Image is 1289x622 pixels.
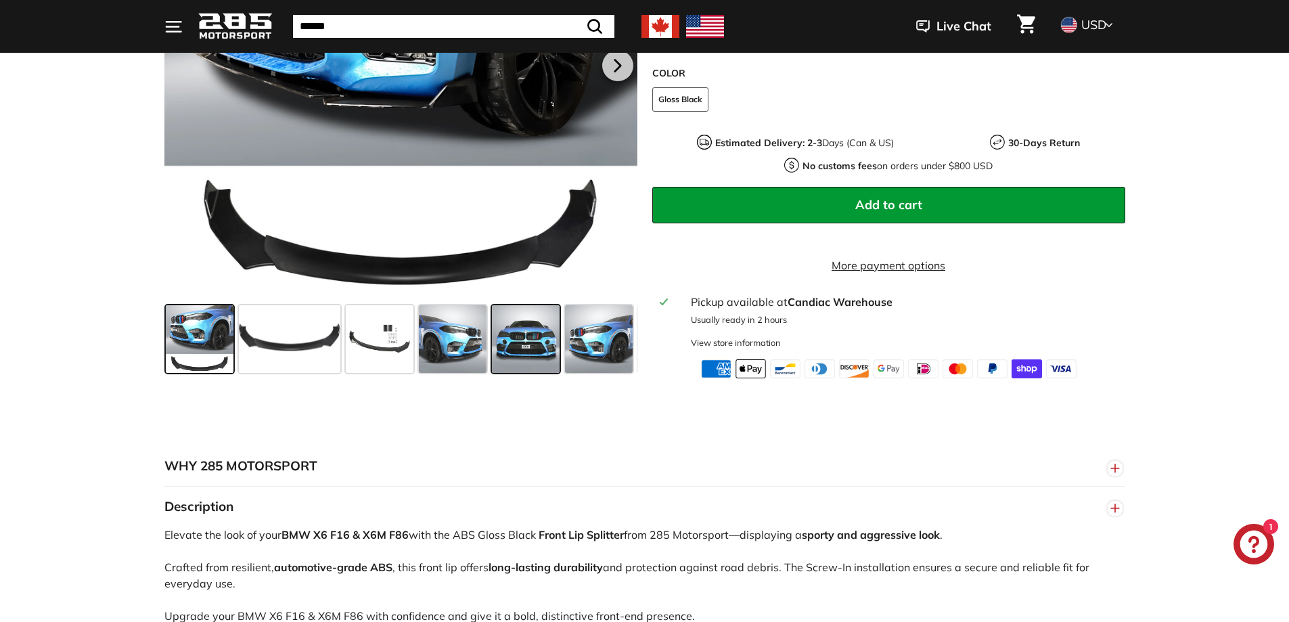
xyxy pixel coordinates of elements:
[715,136,894,150] p: Days (Can & US)
[936,18,991,35] span: Live Chat
[1008,137,1080,149] strong: 30-Days Return
[1046,359,1077,378] img: visa
[736,359,766,378] img: apple_pay
[198,11,273,43] img: Logo_285_Motorsport_areodynamics_components
[164,487,1125,527] button: Description
[855,197,922,213] span: Add to cart
[652,257,1125,273] a: More payment options
[715,137,822,149] strong: Estimated Delivery: 2-3
[802,528,940,541] strong: sporty and aggressive look
[164,446,1125,487] button: WHY 285 MOTORSPORT
[874,359,904,378] img: google_pay
[691,313,1116,326] p: Usually ready in 2 hours
[770,359,800,378] img: bancontact
[293,15,614,38] input: Search
[1229,524,1278,568] inbox-online-store-chat: Shopify online store chat
[826,41,907,55] span: 990013106687
[274,560,392,574] strong: automotive-grade ABS
[652,187,1125,223] button: Add to cart
[281,528,409,541] strong: BMW X6 F16 & X6M F86
[908,359,939,378] img: ideal
[652,66,1125,81] label: COLOR
[539,528,624,541] strong: Front Lip Splitter
[839,359,869,378] img: discover
[489,560,603,574] strong: long-lasting durability
[943,359,973,378] img: master
[701,359,731,378] img: american_express
[899,9,1009,43] button: Live Chat
[802,160,877,172] strong: No customs fees
[652,41,907,55] span: Part Number: FRONTLIP337 GTIN:
[1081,17,1106,32] span: USD
[691,336,781,349] div: View store information
[802,159,993,173] p: on orders under $800 USD
[1012,359,1042,378] img: shopify_pay
[691,294,1116,310] div: Pickup available at
[977,359,1008,378] img: paypal
[788,295,892,309] strong: Candiac Warehouse
[1009,3,1043,49] a: Cart
[805,359,835,378] img: diners_club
